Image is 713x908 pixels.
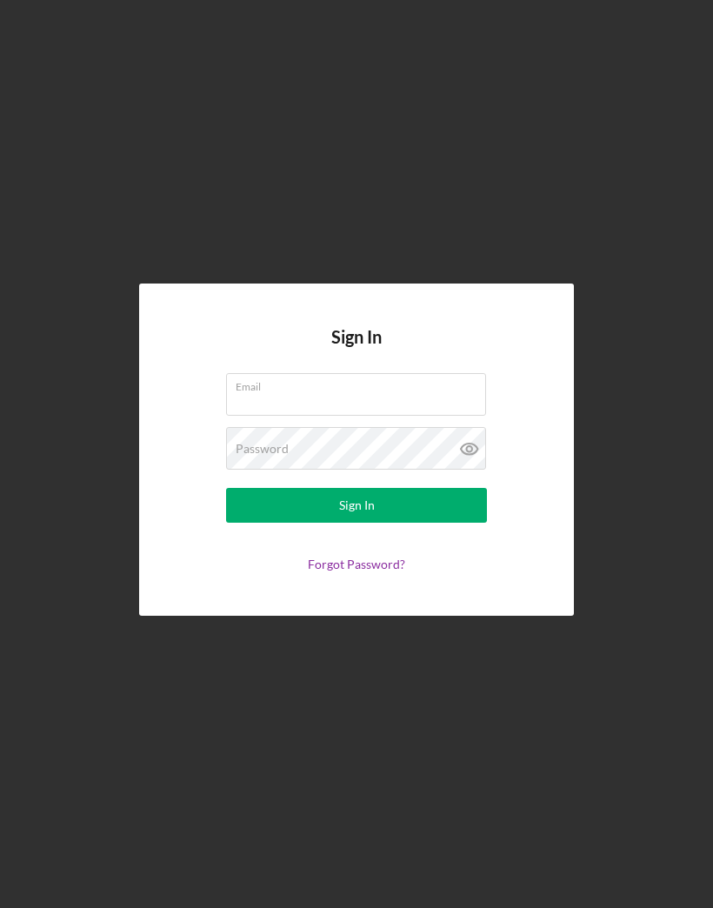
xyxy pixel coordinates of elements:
div: Sign In [339,488,375,523]
h4: Sign In [331,327,382,373]
a: Forgot Password? [308,557,405,571]
label: Password [236,442,289,456]
label: Email [236,374,486,393]
button: Sign In [226,488,487,523]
